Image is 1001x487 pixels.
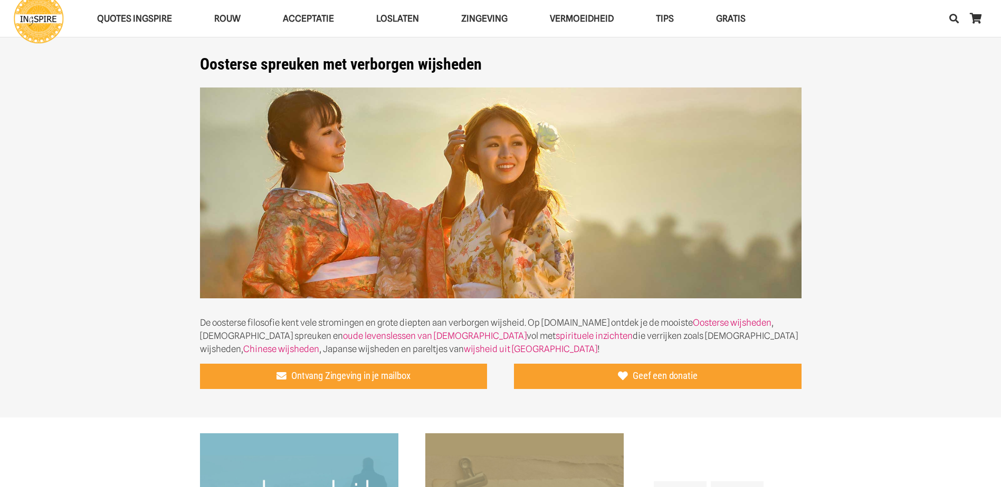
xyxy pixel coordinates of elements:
[529,5,635,32] a: VERMOEIDHEIDVERMOEIDHEID Menu
[656,13,674,24] span: TIPS
[200,55,802,74] h1: Oosterse spreuken met verborgen wijsheden
[464,344,597,354] a: wijsheid uit [GEOGRAPHIC_DATA]
[440,5,529,32] a: ZingevingZingeving Menu
[376,13,419,24] span: Loslaten
[716,13,746,24] span: GRATIS
[693,317,771,328] a: Oosterse wijsheden
[200,364,488,389] a: Ontvang Zingeving in je mailbox
[695,5,767,32] a: GRATISGRATIS Menu
[343,330,527,341] a: oude levenslessen van [DEMOGRAPHIC_DATA]
[214,13,241,24] span: ROUW
[635,5,695,32] a: TIPSTIPS Menu
[193,5,262,32] a: ROUWROUW Menu
[633,370,697,382] span: Geef een donatie
[355,5,440,32] a: LoslatenLoslaten Menu
[425,434,624,445] a: Aan de persoon die alle antwoorden weet – Citaat van Confucius
[97,13,172,24] span: QUOTES INGSPIRE
[262,5,355,32] a: AcceptatieAcceptatie Menu
[76,5,193,32] a: QUOTES INGSPIREQUOTES INGSPIRE Menu
[514,364,802,389] a: Geef een donatie
[556,330,633,341] a: spirituele inzichten
[200,87,802,299] img: Oosterse spreuken met verborgen wijsheden op ingspire.nl
[550,13,614,24] span: VERMOEIDHEID
[283,13,334,24] span: Acceptatie
[200,434,398,445] a: Als je de waarheid niet vindt waar je nu bent
[461,13,508,24] span: Zingeving
[243,344,319,354] a: Chinese wijsheden
[291,370,410,382] span: Ontvang Zingeving in je mailbox
[943,5,965,32] a: Zoeken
